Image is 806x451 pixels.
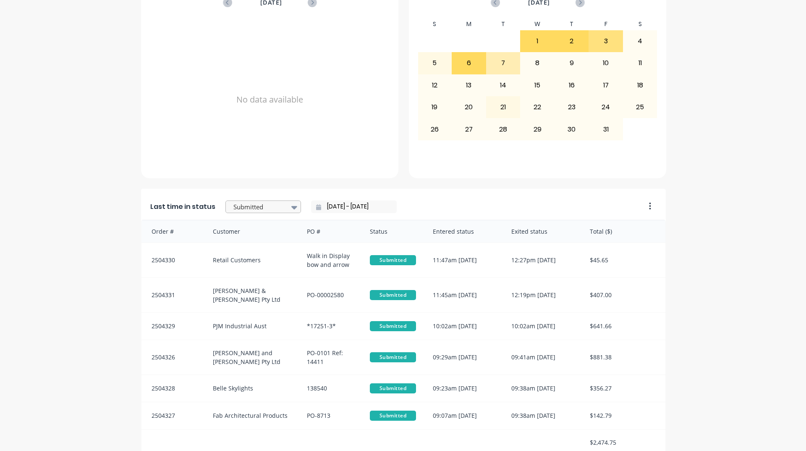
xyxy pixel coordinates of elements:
[503,243,581,277] div: 12:27pm [DATE]
[555,75,589,96] div: 16
[298,243,361,277] div: Walk in Display bow and arrow
[623,31,657,52] div: 4
[298,375,361,402] div: 138540
[204,313,299,340] div: PJM Industrial Aust
[424,278,503,312] div: 11:45am [DATE]
[581,313,665,340] div: $641.66
[141,243,204,277] div: 2504330
[520,18,555,30] div: W
[555,119,589,140] div: 30
[298,220,361,243] div: PO #
[321,200,393,213] input: Filter by date
[503,340,581,375] div: 09:41am [DATE]
[503,402,581,429] div: 09:38am [DATE]
[141,278,204,312] div: 2504331
[150,202,215,212] span: Last time in status
[370,411,416,421] span: Submitted
[204,340,299,375] div: [PERSON_NAME] and [PERSON_NAME] Pty Ltd
[589,75,623,96] div: 17
[424,340,503,375] div: 09:29am [DATE]
[623,97,657,118] div: 25
[298,340,361,375] div: PO-0101 Ref: 14411
[204,278,299,312] div: [PERSON_NAME] & [PERSON_NAME] Pty Ltd
[555,18,589,30] div: T
[141,220,204,243] div: Order #
[150,18,390,181] div: No data available
[418,53,452,74] div: 5
[452,75,486,96] div: 13
[555,53,589,74] div: 9
[503,375,581,402] div: 09:38am [DATE]
[521,75,554,96] div: 15
[424,402,503,429] div: 09:07am [DATE]
[589,97,623,118] div: 24
[204,375,299,402] div: Belle Skylights
[487,97,520,118] div: 21
[452,18,486,30] div: M
[589,53,623,74] div: 10
[581,340,665,375] div: $881.38
[589,119,623,140] div: 31
[452,97,486,118] div: 20
[581,243,665,277] div: $45.65
[361,220,424,243] div: Status
[424,375,503,402] div: 09:23am [DATE]
[370,290,416,300] span: Submitted
[581,220,665,243] div: Total ($)
[486,18,521,30] div: T
[418,18,452,30] div: S
[521,119,554,140] div: 29
[298,278,361,312] div: PO-00002580
[555,97,589,118] div: 23
[487,119,520,140] div: 28
[370,352,416,362] span: Submitted
[555,31,589,52] div: 2
[298,402,361,429] div: PO-8713
[424,313,503,340] div: 10:02am [DATE]
[141,375,204,402] div: 2504328
[581,278,665,312] div: $407.00
[370,255,416,265] span: Submitted
[370,383,416,393] span: Submitted
[370,321,416,331] span: Submitted
[418,75,452,96] div: 12
[418,97,452,118] div: 19
[141,402,204,429] div: 2504327
[521,31,554,52] div: 1
[623,18,657,30] div: S
[581,402,665,429] div: $142.79
[623,75,657,96] div: 18
[503,313,581,340] div: 10:02am [DATE]
[141,313,204,340] div: 2504329
[521,97,554,118] div: 22
[141,340,204,375] div: 2504326
[204,220,299,243] div: Customer
[204,243,299,277] div: Retail Customers
[589,31,623,52] div: 3
[581,375,665,402] div: $356.27
[487,75,520,96] div: 14
[424,220,503,243] div: Entered status
[452,119,486,140] div: 27
[487,53,520,74] div: 7
[452,53,486,74] div: 6
[589,18,623,30] div: F
[503,220,581,243] div: Exited status
[521,53,554,74] div: 8
[503,278,581,312] div: 12:19pm [DATE]
[623,53,657,74] div: 11
[204,402,299,429] div: Fab Architectural Products
[418,119,452,140] div: 26
[424,243,503,277] div: 11:47am [DATE]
